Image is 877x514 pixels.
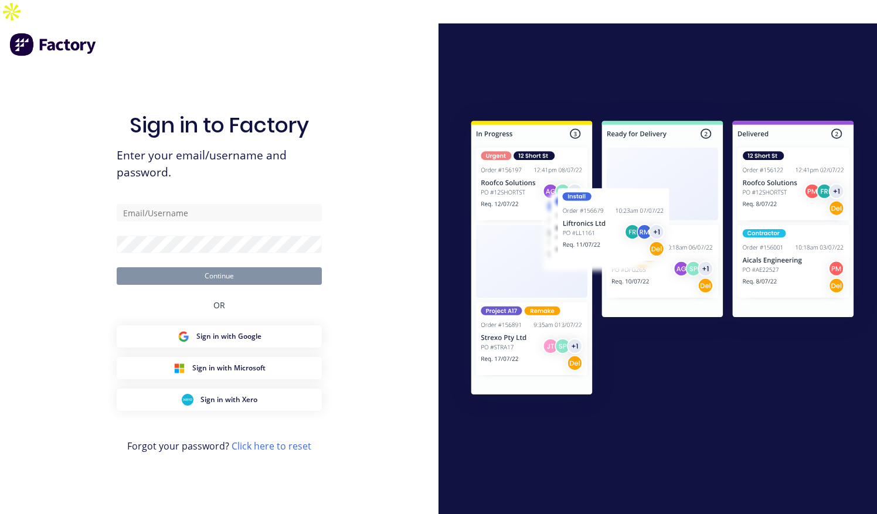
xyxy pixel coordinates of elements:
[192,363,266,373] span: Sign in with Microsoft
[117,267,322,285] button: Continue
[127,439,311,453] span: Forgot your password?
[213,285,225,325] div: OR
[117,147,322,181] span: Enter your email/username and password.
[117,389,322,411] button: Xero Sign inSign in with Xero
[178,331,189,342] img: Google Sign in
[117,325,322,348] button: Google Sign inSign in with Google
[448,100,877,420] img: Sign in
[130,113,309,138] h1: Sign in to Factory
[232,440,311,452] a: Click here to reset
[196,331,261,342] span: Sign in with Google
[174,362,185,374] img: Microsoft Sign in
[117,204,322,222] input: Email/Username
[9,33,97,56] img: Factory
[182,394,193,406] img: Xero Sign in
[117,357,322,379] button: Microsoft Sign inSign in with Microsoft
[200,394,257,405] span: Sign in with Xero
